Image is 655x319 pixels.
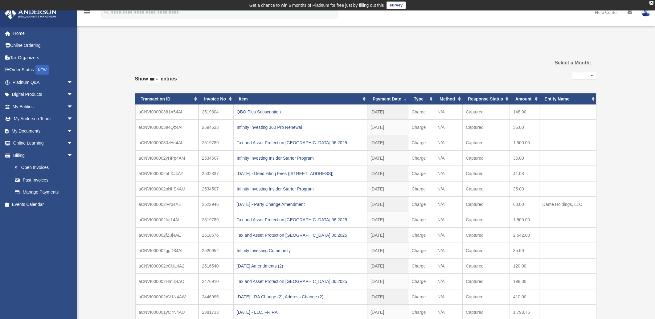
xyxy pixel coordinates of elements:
a: $Open Invoices [9,162,82,174]
td: N/A [434,150,462,166]
td: 2534507 [199,181,233,197]
div: Infinity Investing Insider Starter Program [237,185,364,193]
td: Captured [462,258,510,274]
td: 2519304 [199,104,233,120]
img: User Pic [641,8,650,17]
td: Captured [462,150,510,166]
div: [DATE] Amendments (2) [237,262,364,270]
td: 198.00 [510,274,539,289]
td: Charge [408,258,434,274]
td: [DATE] [367,274,408,289]
label: Select a Month: [523,59,591,67]
td: 41.03 [510,166,539,181]
th: Item: activate to sort column ascending [233,93,367,105]
div: [DATE] - Party Change Amendment [237,200,364,209]
span: arrow_drop_down [67,76,79,89]
td: 35.00 [510,150,539,166]
a: Digital Productsarrow_drop_down [4,88,82,101]
span: arrow_drop_down [67,113,79,125]
a: Online Ordering [4,39,82,52]
td: N/A [434,274,462,289]
td: N/A [434,197,462,212]
div: Infinity Investing Community [237,246,364,255]
td: N/A [434,227,462,243]
td: Captured [462,289,510,305]
a: Home [4,27,82,39]
td: aCNVI00000381A54AI [135,104,199,120]
td: [DATE] [367,212,408,227]
td: N/A [434,289,462,305]
td: 2534507 [199,150,233,166]
div: [DATE] - Deed Filing Fees ([STREET_ADDRESS]) [237,169,364,178]
th: Transaction ID: activate to sort column ascending [135,93,199,105]
td: N/A [434,120,462,135]
td: aCNVI000002iFrp4AE [135,197,199,212]
th: Payment Date: activate to sort column ascending [367,93,408,105]
div: Tax and Asset Protection [GEOGRAPHIC_DATA] 06.2025 [237,215,364,224]
td: Charge [408,243,434,258]
td: Charge [408,135,434,150]
td: 148.00 [510,104,539,120]
td: 2520952 [199,243,233,258]
td: Captured [462,135,510,150]
td: [DATE] [367,197,408,212]
td: N/A [434,135,462,150]
th: Type: activate to sort column ascending [408,93,434,105]
td: Captured [462,212,510,227]
th: Method: activate to sort column ascending [434,93,462,105]
td: aCNVI000002Hm8j4AC [135,274,199,289]
div: Infinity Investing Insider Starter Program [237,154,364,162]
td: [DATE] [367,120,408,135]
td: N/A [434,258,462,274]
td: Captured [462,197,510,212]
a: Order StatusNEW [4,64,82,76]
td: aCNVI000002ggD34AI [135,243,199,258]
td: Charge [408,150,434,166]
td: Captured [462,227,510,243]
a: Manage Payments [9,186,82,198]
td: 35.00 [510,181,539,197]
td: 2,642.00 [510,227,539,243]
td: Charge [408,166,434,181]
td: 1,500.00 [510,135,539,150]
div: Get a chance to win 6 months of Platinum for free just by filling out this [249,2,384,9]
div: NEW [35,65,49,75]
td: [DATE] [367,166,408,181]
td: 2446995 [199,289,233,305]
td: Charge [408,197,434,212]
div: Infinity Investing 360 Pro Renewal [237,123,364,132]
td: N/A [434,243,462,258]
td: 2518676 [199,227,233,243]
div: [DATE] - LLC, FF, RA [237,308,364,317]
td: aCNVI000002AV1N4AW [135,289,199,305]
td: [DATE] [367,104,408,120]
div: QBO Plus Subscription [237,108,364,116]
td: Captured [462,166,510,181]
td: 2519789 [199,135,233,150]
th: Response Status: activate to sort column ascending [462,93,510,105]
td: 410.00 [510,289,539,305]
a: My Documentsarrow_drop_down [4,125,82,137]
td: 2516540 [199,258,233,274]
td: Charge [408,289,434,305]
td: aCNVI0000030zHu4AI [135,135,199,150]
td: Charge [408,227,434,243]
span: arrow_drop_down [67,125,79,137]
td: 2532337 [199,166,233,181]
td: Captured [462,181,510,197]
td: Captured [462,120,510,135]
td: 2476910 [199,274,233,289]
td: aCNVI000002fZ8j4AE [135,227,199,243]
td: Captured [462,274,510,289]
span: arrow_drop_down [67,137,79,150]
td: Charge [408,274,434,289]
i: menu [83,9,91,16]
td: N/A [434,166,462,181]
td: [DATE] [367,289,408,305]
select: Showentries [148,76,161,83]
td: aCNVI000002yHPp4AM [135,150,199,166]
a: menu [83,11,91,16]
td: 60.00 [510,197,539,212]
th: Amount: activate to sort column ascending [510,93,539,105]
td: Dante Holdings, LLC [539,197,596,212]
